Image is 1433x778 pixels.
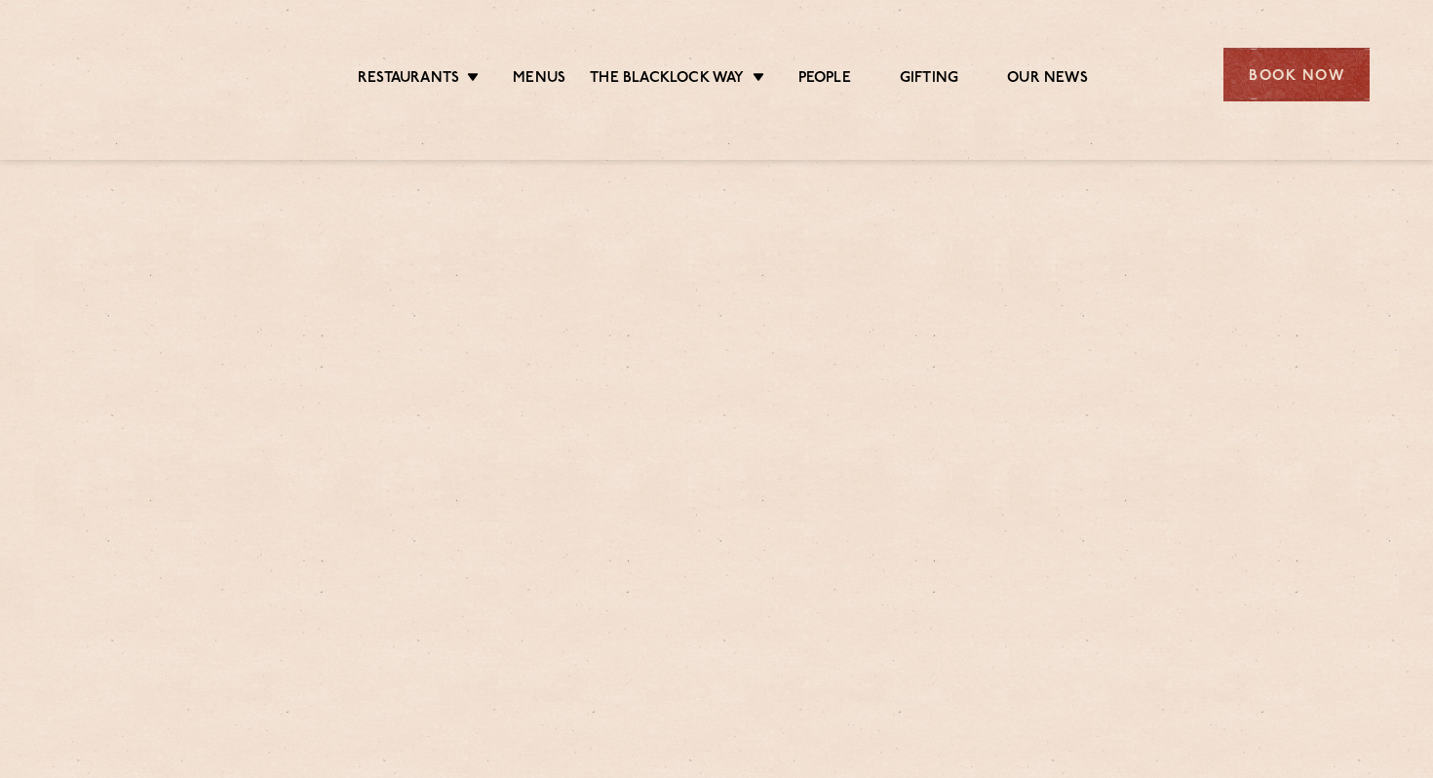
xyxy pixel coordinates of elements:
a: The Blacklock Way [590,69,744,91]
a: Our News [1007,69,1088,91]
a: People [798,69,851,91]
img: svg%3E [63,19,232,131]
a: Gifting [900,69,958,91]
a: Restaurants [358,69,459,91]
div: Book Now [1223,48,1370,101]
a: Menus [513,69,565,91]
